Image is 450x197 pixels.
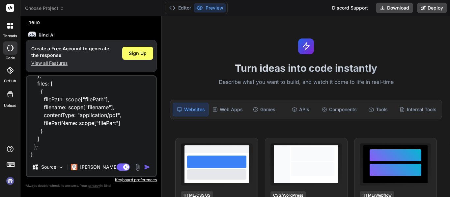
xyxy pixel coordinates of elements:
span: Choose Project [25,5,64,12]
p: Always double-check its answers. Your in Bind [26,183,157,189]
p: View all Features [31,60,109,66]
textarea: function(scope) { return { data: { type: "INDIVIDUAL", companyDetail: { name: null, uam: null, ci... [27,76,156,158]
label: code [6,55,15,61]
h1: Turn ideas into code instantly [166,62,446,74]
div: APIs [283,103,318,116]
img: icon [144,164,151,170]
span: privacy [88,184,100,187]
label: Upload [4,103,16,109]
div: Internal Tools [397,103,439,116]
p: Source [41,164,56,170]
button: Deploy [417,3,447,13]
label: threads [3,33,17,39]
span: Sign Up [129,50,147,57]
img: Pick Models [58,164,64,170]
p: Describe what you want to build, and watch it come to life in real-time [166,78,446,86]
div: Components [319,103,359,116]
p: hello [28,19,155,26]
div: Websites [173,103,209,116]
p: Keyboard preferences [26,177,157,183]
h1: Create a Free Account to generate the response [31,45,109,59]
button: Download [376,3,413,13]
button: Preview [194,3,226,12]
div: Tools [361,103,396,116]
div: Games [247,103,282,116]
img: Claude 4 Sonnet [71,164,77,170]
div: Web Apps [210,103,245,116]
p: [PERSON_NAME] 4 S.. [80,164,129,170]
img: attachment [134,163,141,171]
label: GitHub [4,78,16,84]
img: signin [5,175,16,186]
div: Discord Support [328,3,372,13]
button: Editor [166,3,194,12]
h6: Bind AI [39,32,55,38]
